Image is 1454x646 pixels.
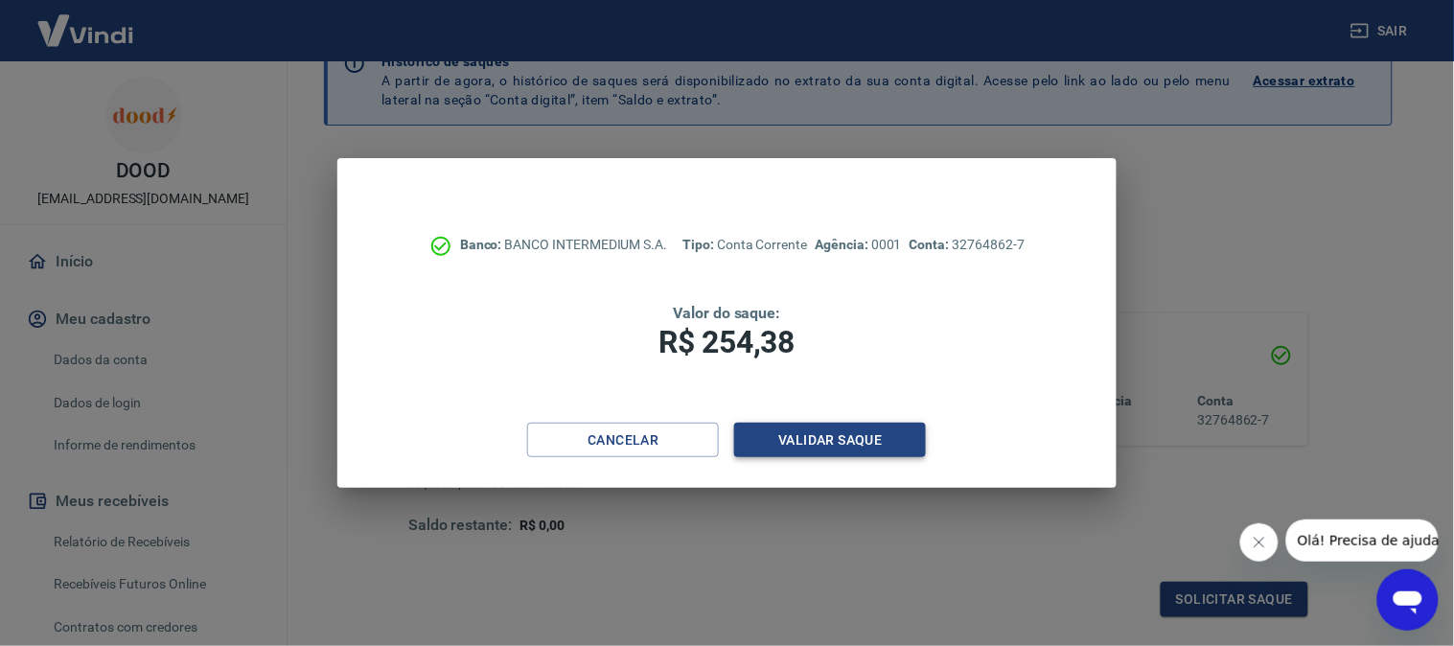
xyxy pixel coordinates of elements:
span: Tipo: [682,237,717,252]
span: Conta: [910,237,953,252]
p: 0001 [816,235,902,255]
span: Valor do saque: [673,304,780,322]
span: Agência: [816,237,872,252]
button: Validar saque [734,423,926,458]
p: Conta Corrente [682,235,807,255]
span: Olá! Precisa de ajuda? [12,13,161,29]
iframe: Botão para abrir a janela de mensagens [1377,569,1439,631]
p: BANCO INTERMEDIUM S.A. [460,235,668,255]
button: Cancelar [527,423,719,458]
span: Banco: [460,237,505,252]
iframe: Fechar mensagem [1240,523,1279,562]
span: R$ 254,38 [659,324,796,360]
p: 32764862-7 [910,235,1025,255]
iframe: Mensagem da empresa [1286,519,1439,562]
